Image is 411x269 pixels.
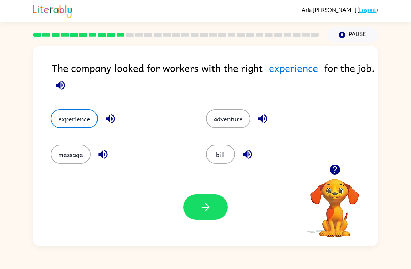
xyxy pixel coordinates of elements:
span: Aria [PERSON_NAME] [302,6,357,13]
div: ( ) [302,6,378,13]
button: experience [51,109,98,128]
button: bill [206,145,235,164]
div: The company looked for workers with the right for the job. [52,60,378,95]
button: adventure [206,109,250,128]
img: Literably [33,3,72,18]
button: message [51,145,91,164]
a: Logout [359,6,376,13]
button: Pause [327,27,378,43]
span: experience [265,60,321,76]
video: Your browser must support playing .mp4 files to use Literably. Please try using another browser. [300,168,370,238]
